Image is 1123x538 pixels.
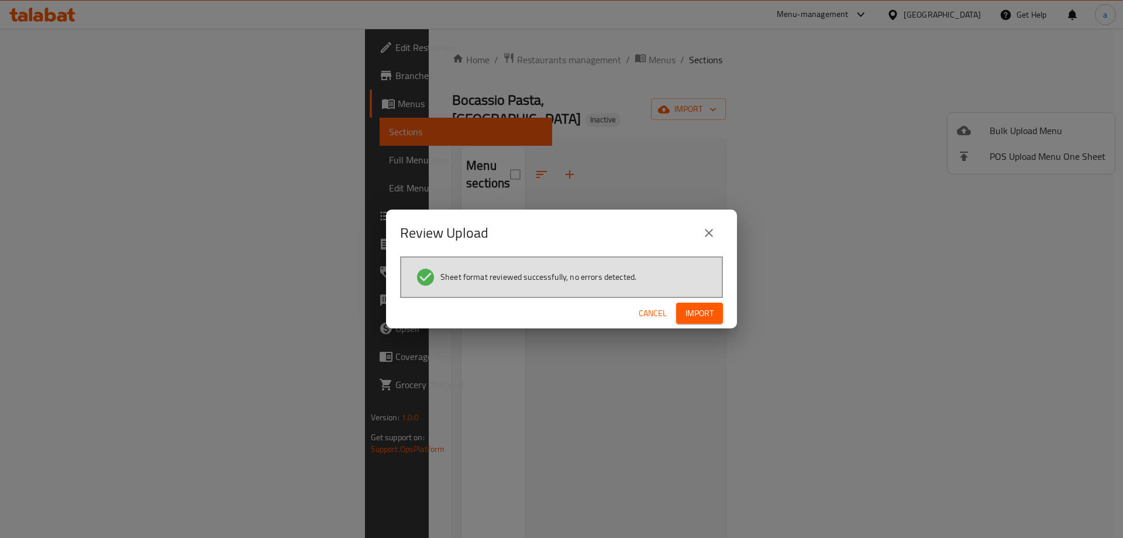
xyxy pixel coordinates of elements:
span: Sheet format reviewed successfully, no errors detected. [440,271,636,283]
button: Cancel [634,303,671,324]
span: Import [685,306,714,321]
button: Import [676,303,723,324]
span: Cancel [639,306,667,321]
button: close [695,219,723,247]
h2: Review Upload [400,224,488,242]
